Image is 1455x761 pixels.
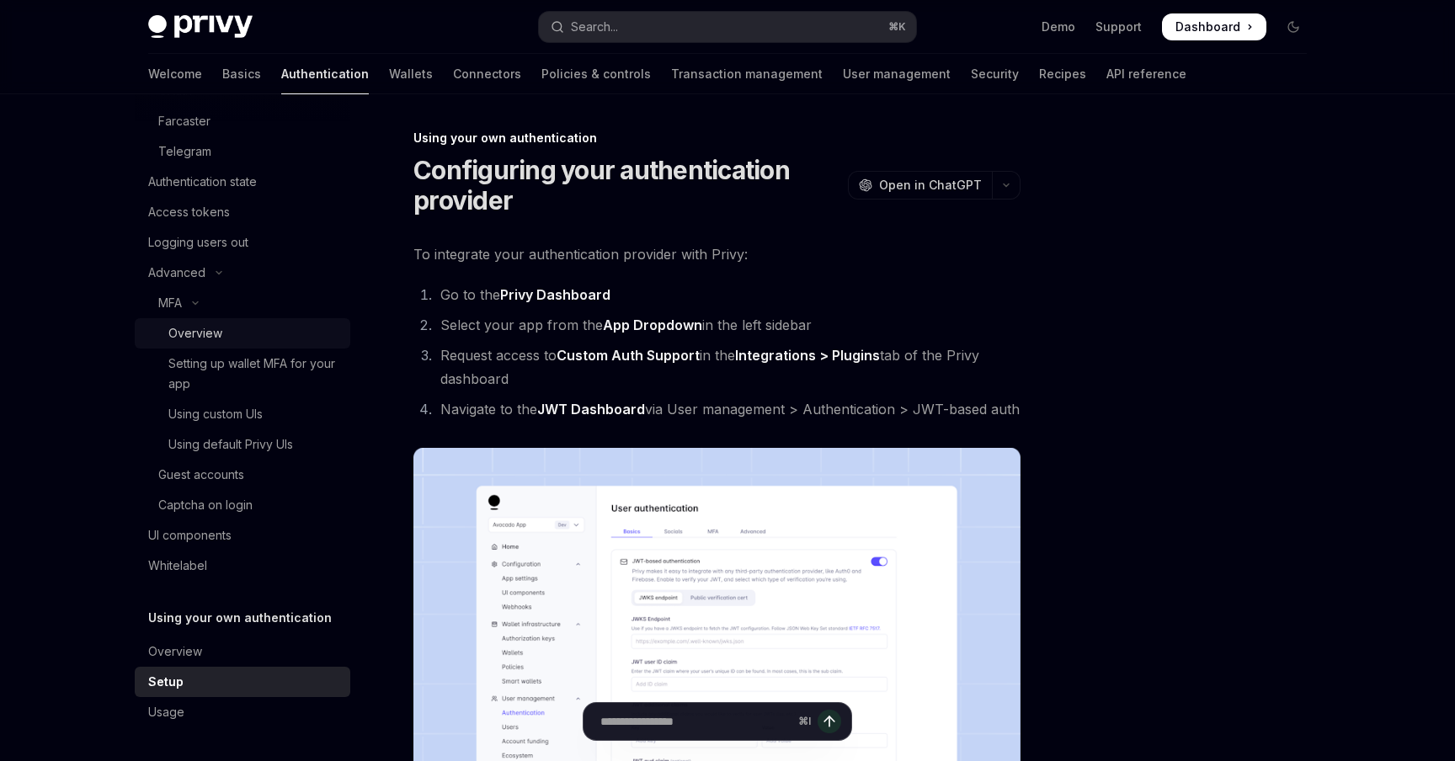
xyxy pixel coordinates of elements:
[413,242,1021,266] span: To integrate your authentication provider with Privy:
[413,130,1021,146] div: Using your own authentication
[413,155,841,216] h1: Configuring your authentication provider
[971,54,1019,94] a: Security
[135,460,350,490] a: Guest accounts
[557,347,700,364] strong: Custom Auth Support
[135,197,350,227] a: Access tokens
[435,313,1021,337] li: Select your app from the in the left sidebar
[500,286,610,304] a: Privy Dashboard
[135,167,350,197] a: Authentication state
[148,525,232,545] div: UI components
[135,667,350,697] a: Setup
[879,177,982,194] span: Open in ChatGPT
[1175,19,1240,35] span: Dashboard
[135,399,350,429] a: Using custom UIs
[541,54,651,94] a: Policies & controls
[158,293,182,313] div: MFA
[671,54,823,94] a: Transaction management
[888,20,906,34] span: ⌘ K
[435,397,1021,421] li: Navigate to the via User management > Authentication > JWT-based auth
[600,703,791,740] input: Ask a question...
[148,702,184,722] div: Usage
[843,54,951,94] a: User management
[148,641,202,662] div: Overview
[571,17,618,37] div: Search...
[1162,13,1266,40] a: Dashboard
[168,434,293,455] div: Using default Privy UIs
[222,54,261,94] a: Basics
[1095,19,1142,35] a: Support
[135,349,350,399] a: Setting up wallet MFA for your app
[1042,19,1075,35] a: Demo
[1106,54,1186,94] a: API reference
[158,495,253,515] div: Captcha on login
[537,401,645,418] a: JWT Dashboard
[281,54,369,94] a: Authentication
[135,227,350,258] a: Logging users out
[135,318,350,349] a: Overview
[168,354,340,394] div: Setting up wallet MFA for your app
[1280,13,1307,40] button: Toggle dark mode
[389,54,433,94] a: Wallets
[148,172,257,192] div: Authentication state
[158,141,211,162] div: Telegram
[148,608,332,628] h5: Using your own authentication
[168,404,263,424] div: Using custom UIs
[135,258,350,288] button: Toggle Advanced section
[135,106,350,136] a: Farcaster
[818,710,841,733] button: Send message
[148,672,184,692] div: Setup
[435,343,1021,391] li: Request access to in the tab of the Privy dashboard
[168,323,222,343] div: Overview
[453,54,521,94] a: Connectors
[148,202,230,222] div: Access tokens
[135,429,350,460] a: Using default Privy UIs
[1039,54,1086,94] a: Recipes
[435,283,1021,306] li: Go to the
[500,286,610,303] strong: Privy Dashboard
[135,551,350,581] a: Whitelabel
[148,15,253,39] img: dark logo
[135,136,350,167] a: Telegram
[603,317,702,333] strong: App Dropdown
[148,232,248,253] div: Logging users out
[539,12,916,42] button: Open search
[135,520,350,551] a: UI components
[848,171,992,200] button: Open in ChatGPT
[148,263,205,283] div: Advanced
[135,636,350,667] a: Overview
[135,288,350,318] button: Toggle MFA section
[158,465,244,485] div: Guest accounts
[135,697,350,727] a: Usage
[135,490,350,520] a: Captcha on login
[735,347,880,365] a: Integrations > Plugins
[148,556,207,576] div: Whitelabel
[148,54,202,94] a: Welcome
[158,111,211,131] div: Farcaster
